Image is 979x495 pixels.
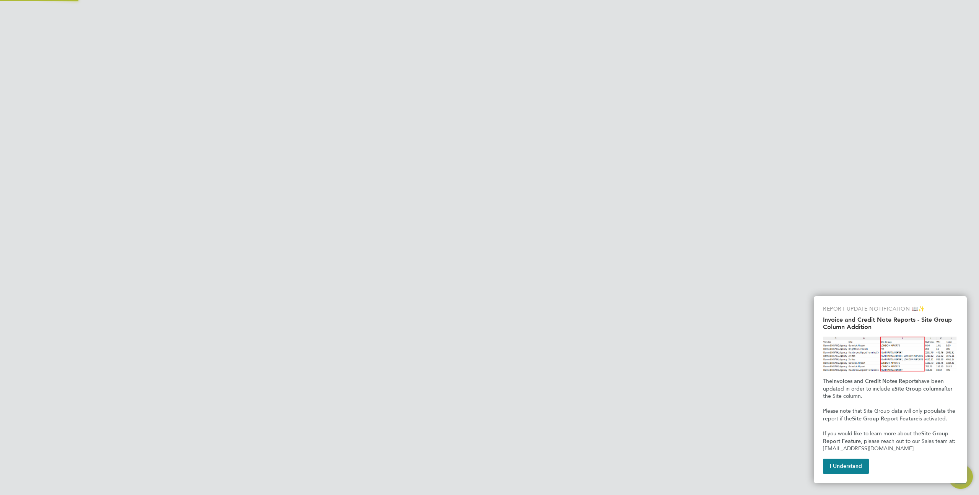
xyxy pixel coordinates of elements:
[823,378,945,392] span: have been updated in order to include a
[832,378,918,384] strong: Invoices and Credit Notes Reports
[823,459,869,474] button: I Understand
[852,415,919,422] strong: Site Group Report Feature
[823,378,832,384] span: The
[919,415,947,422] span: is activated.
[823,430,921,437] span: If you would like to learn more about the
[823,430,950,445] strong: Site Group Report Feature
[894,386,942,392] strong: Site Group column
[823,337,958,371] img: Site Group Column in Invoices Report
[814,296,967,483] div: Invoice and Credit Note Reports - Site Group Column Addition
[823,438,957,452] span: , please reach out to our Sales team at: [EMAIL_ADDRESS][DOMAIN_NAME]
[823,408,957,422] span: Please note that Site Group data will only populate the report if the
[823,316,958,331] h2: Invoice and Credit Note Reports - Site Group Column Addition
[823,305,958,313] p: REPORT UPDATE NOTIFICATION 📖✨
